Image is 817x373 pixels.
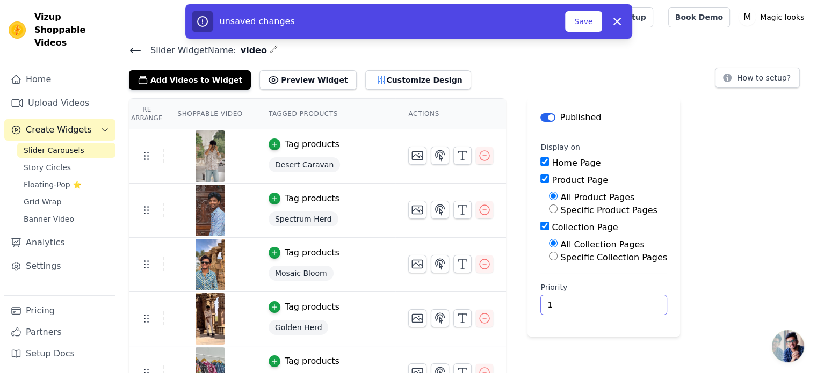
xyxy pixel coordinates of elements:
span: Mosaic Bloom [269,266,334,281]
button: How to setup? [715,68,800,88]
a: Open chat [772,330,804,362]
label: Specific Product Pages [560,205,657,215]
span: Slider Carousels [24,145,84,156]
a: Grid Wrap [17,194,115,209]
div: Tag products [285,301,339,313]
button: Change Thumbnail [408,147,426,165]
label: Home Page [552,158,601,168]
div: Edit Name [269,43,278,57]
span: Desert Caravan [269,157,340,172]
label: All Collection Pages [560,239,644,250]
a: Setup Docs [4,343,115,364]
button: Save [565,11,602,32]
button: Change Thumbnail [408,309,426,327]
div: Tag products [285,138,339,151]
label: All Product Pages [560,192,634,202]
button: Preview Widget [259,70,356,90]
span: Banner Video [24,214,74,224]
button: Tag products [269,138,339,151]
a: Partners [4,321,115,343]
button: Change Thumbnail [408,255,426,273]
button: Tag products [269,192,339,205]
a: Pricing [4,300,115,321]
th: Tagged Products [256,99,395,129]
img: vizup-images-6d3e.png [195,239,225,290]
a: How to setup? [715,75,800,85]
label: Collection Page [552,222,618,232]
span: unsaved changes [220,16,295,26]
label: Specific Collection Pages [560,252,667,262]
a: Upload Videos [4,92,115,114]
a: Banner Video [17,211,115,226]
span: Spectrum Herd [269,211,338,226]
button: Tag products [269,355,339,368]
a: Story Circles [17,160,115,175]
a: Settings [4,255,115,277]
a: Analytics [4,232,115,253]
button: Customize Design [365,70,471,90]
span: Create Widgets [26,123,92,136]
button: Change Thumbnail [408,201,426,219]
legend: Display on [540,142,580,152]
div: Tag products [285,355,339,368]
span: Slider Widget Name: [142,44,236,57]
p: Published [560,111,601,124]
span: Story Circles [24,162,71,173]
span: Floating-Pop ⭐ [24,179,82,190]
label: Priority [540,282,667,292]
th: Actions [395,99,506,129]
th: Shoppable Video [164,99,255,129]
img: vizup-images-050f.png [195,130,225,182]
a: Slider Carousels [17,143,115,158]
span: Grid Wrap [24,196,61,207]
div: Tag products [285,192,339,205]
button: Tag products [269,301,339,313]
a: Floating-Pop ⭐ [17,177,115,192]
button: Add Videos to Widget [129,70,251,90]
th: Re Arrange [129,99,164,129]
span: video [236,44,267,57]
label: Product Page [552,175,608,185]
button: Tag products [269,246,339,259]
img: vizup-images-1fcc.png [195,185,225,236]
span: Golden Herd [269,320,329,335]
img: vizup-images-8797.png [195,293,225,345]
div: Tag products [285,246,339,259]
a: Home [4,69,115,90]
button: Create Widgets [4,119,115,141]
